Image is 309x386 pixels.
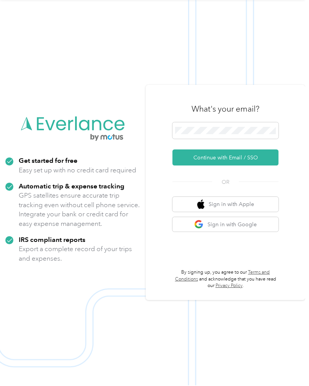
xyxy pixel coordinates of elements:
[19,157,77,165] strong: Get started for free
[19,236,85,244] strong: IRS compliant reports
[19,191,140,229] p: GPS satellites ensure accurate trip tracking even without cell phone service. Integrate your bank...
[172,218,278,233] button: google logoSign in with Google
[19,245,140,264] p: Export a complete record of your trips and expenses.
[192,104,259,115] h3: What's your email?
[172,270,278,290] p: By signing up, you agree to our and acknowledge that you have read our .
[194,221,204,230] img: google logo
[197,200,205,210] img: apple logo
[216,284,243,289] a: Privacy Policy
[172,198,278,212] button: apple logoSign in with Apple
[19,183,124,191] strong: Automatic trip & expense tracking
[175,270,270,283] a: Terms and Conditions
[172,150,278,166] button: Continue with Email / SSO
[19,166,136,176] p: Easy set up with no credit card required
[212,179,239,187] span: OR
